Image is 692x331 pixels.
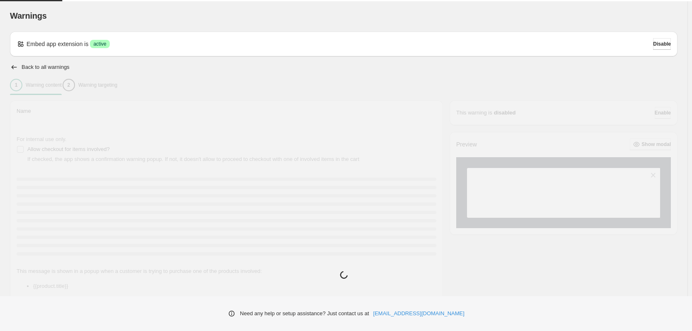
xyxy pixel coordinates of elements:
[22,64,70,71] h2: Back to all warnings
[27,40,88,48] p: Embed app extension is
[93,41,106,47] span: active
[653,38,671,50] button: Disable
[653,41,671,47] span: Disable
[373,309,465,318] a: [EMAIL_ADDRESS][DOMAIN_NAME]
[10,11,47,20] span: Warnings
